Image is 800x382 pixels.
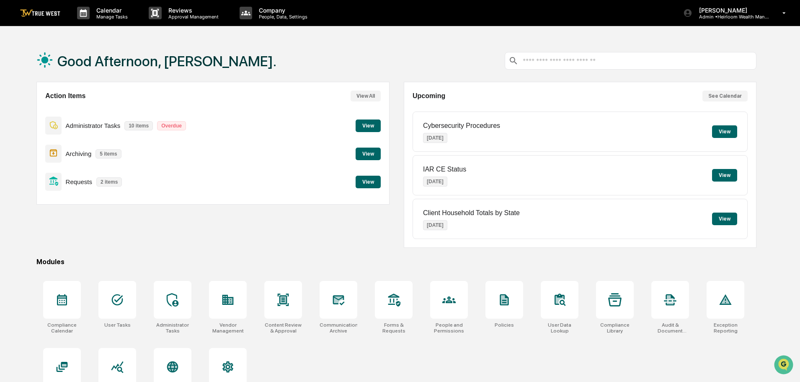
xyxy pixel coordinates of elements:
[356,177,381,185] a: View
[423,220,447,230] p: [DATE]
[142,67,152,77] button: Start new chat
[157,121,186,130] p: Overdue
[90,7,132,14] p: Calendar
[17,106,54,114] span: Preclearance
[124,121,153,130] p: 10 items
[45,92,85,100] h2: Action Items
[66,122,121,129] p: Administrator Tasks
[773,354,796,377] iframe: Open customer support
[8,107,15,113] div: 🖐️
[702,91,748,101] button: See Calendar
[712,213,737,225] button: View
[430,322,468,334] div: People and Permissions
[320,322,357,334] div: Communications Archive
[57,53,276,70] h1: Good Afternoon, [PERSON_NAME].
[5,118,56,133] a: 🔎Data Lookup
[69,106,104,114] span: Attestations
[90,14,132,20] p: Manage Tasks
[59,142,101,148] a: Powered byPylon
[96,177,122,187] p: 2 items
[28,64,137,73] div: Start new chat
[61,107,67,113] div: 🗄️
[423,177,447,187] p: [DATE]
[423,133,447,143] p: [DATE]
[162,14,223,20] p: Approval Management
[375,322,413,334] div: Forms & Requests
[209,322,247,334] div: Vendor Management
[423,122,500,130] p: Cybersecurity Procedures
[20,9,60,17] img: logo
[651,322,689,334] div: Audit & Document Logs
[541,322,578,334] div: User Data Lookup
[162,7,223,14] p: Reviews
[423,209,520,217] p: Client Household Totals by State
[57,102,107,117] a: 🗄️Attestations
[154,322,191,334] div: Administrator Tasks
[36,258,756,266] div: Modules
[356,148,381,160] button: View
[707,322,744,334] div: Exception Reporting
[712,169,737,182] button: View
[423,166,466,173] p: IAR CE Status
[66,150,92,157] p: Archiving
[66,178,92,185] p: Requests
[692,7,770,14] p: [PERSON_NAME]
[83,142,101,148] span: Pylon
[692,14,770,20] p: Admin • Heirloom Wealth Management
[413,92,445,100] h2: Upcoming
[351,91,381,101] button: View All
[495,322,514,328] div: Policies
[356,176,381,188] button: View
[95,149,121,159] p: 5 items
[596,322,634,334] div: Compliance Library
[28,73,106,79] div: We're available if you need us!
[356,120,381,132] button: View
[712,125,737,138] button: View
[8,18,152,31] p: How can we help?
[356,149,381,157] a: View
[264,322,302,334] div: Content Review & Approval
[17,122,53,130] span: Data Lookup
[252,14,312,20] p: People, Data, Settings
[8,122,15,129] div: 🔎
[356,121,381,129] a: View
[8,64,23,79] img: 1746055101610-c473b297-6a78-478c-a979-82029cc54cd1
[5,102,57,117] a: 🖐️Preclearance
[104,322,131,328] div: User Tasks
[43,322,81,334] div: Compliance Calendar
[252,7,312,14] p: Company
